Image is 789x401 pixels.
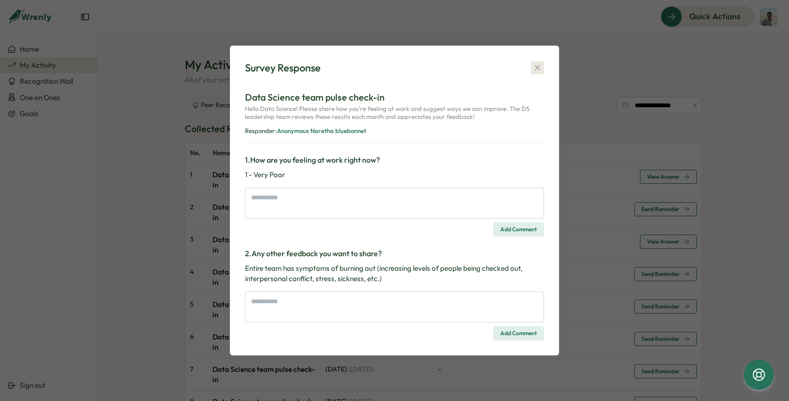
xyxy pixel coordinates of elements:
button: Add Comment [493,222,544,236]
p: Data Science team pulse check-in [245,90,544,105]
button: Add Comment [493,326,544,340]
span: Add Comment [500,223,537,236]
h3: 1 . How are you feeling at work right now? [245,154,544,166]
span: Anonymous Naretha bluebonnet [277,127,366,134]
div: Survey Response [245,61,321,75]
h3: 2 . Any other feedback you want to share? [245,248,544,259]
p: Hello Data Science! Please share how you're feeling at work and suggest ways we can improve. The ... [245,105,544,125]
span: Responder: [245,127,277,134]
span: Add Comment [500,327,537,340]
p: 1 - Very Poor [245,170,544,180]
p: Entire team has symptoms of burning out (increasing levels of people being checked out, interpers... [245,263,544,284]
